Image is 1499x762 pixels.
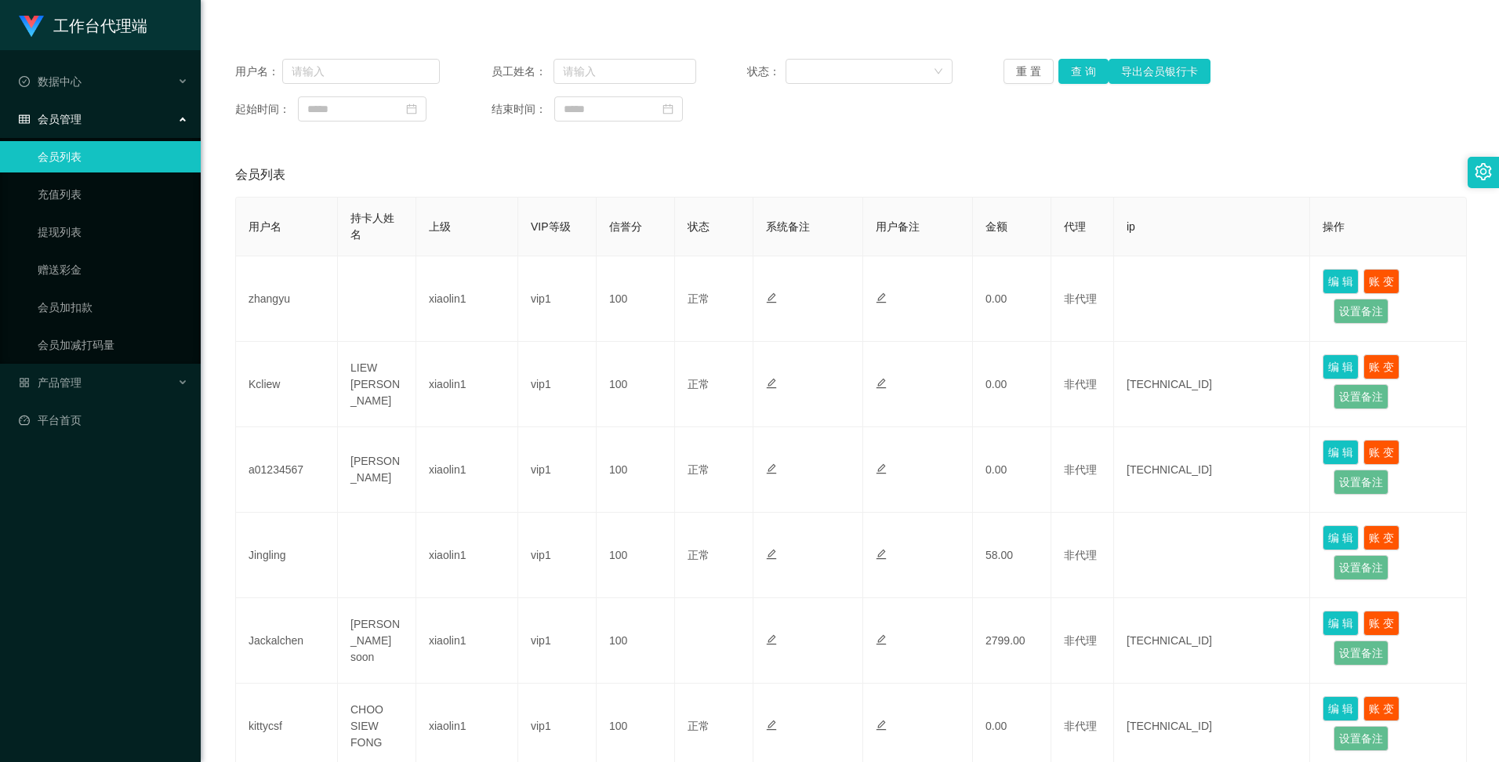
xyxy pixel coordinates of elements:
i: 图标: edit [766,634,777,645]
button: 编 辑 [1323,696,1359,721]
td: xiaolin1 [416,256,518,342]
i: 图标: edit [876,463,887,474]
td: a01234567 [236,427,338,513]
img: logo.9652507e.png [19,16,44,38]
span: 状态： [747,63,786,80]
span: 非代理 [1064,549,1097,561]
td: 2799.00 [973,598,1051,684]
td: vip1 [518,427,597,513]
button: 设置备注 [1334,384,1388,409]
span: VIP等级 [531,220,571,233]
button: 编 辑 [1323,611,1359,636]
span: 操作 [1323,220,1345,233]
input: 请输入 [282,59,441,84]
td: 0.00 [973,256,1051,342]
td: zhangyu [236,256,338,342]
td: xiaolin1 [416,513,518,598]
a: 会员加扣款 [38,292,188,323]
button: 查 询 [1058,59,1109,84]
button: 设置备注 [1334,299,1388,324]
span: 用户备注 [876,220,920,233]
button: 设置备注 [1334,470,1388,495]
a: 工作台代理端 [19,19,147,31]
i: 图标: calendar [662,103,673,114]
span: 会员列表 [235,165,285,184]
button: 设置备注 [1334,555,1388,580]
i: 图标: edit [876,378,887,389]
td: 100 [597,598,675,684]
span: 金额 [985,220,1007,233]
i: 图标: setting [1475,163,1492,180]
i: 图标: appstore-o [19,377,30,388]
button: 设置备注 [1334,726,1388,751]
span: 结束时间： [492,101,554,118]
td: Jackalchen [236,598,338,684]
span: 会员管理 [19,113,82,125]
i: 图标: edit [766,378,777,389]
i: 图标: edit [766,292,777,303]
button: 编 辑 [1323,354,1359,379]
span: 正常 [688,292,710,305]
a: 充值列表 [38,179,188,210]
button: 账 变 [1363,525,1399,550]
td: 100 [597,513,675,598]
span: 非代理 [1064,720,1097,732]
i: 图标: edit [876,549,887,560]
span: 用户名 [249,220,281,233]
span: 上级 [429,220,451,233]
span: 正常 [688,463,710,476]
a: 会员加减打码量 [38,329,188,361]
td: [TECHNICAL_ID] [1114,598,1310,684]
input: 请输入 [554,59,696,84]
span: 代理 [1064,220,1086,233]
button: 编 辑 [1323,525,1359,550]
span: 正常 [688,549,710,561]
button: 导出会员银行卡 [1109,59,1210,84]
td: xiaolin1 [416,427,518,513]
button: 账 变 [1363,611,1399,636]
span: ip [1127,220,1135,233]
td: vip1 [518,513,597,598]
a: 图标: dashboard平台首页 [19,405,188,436]
td: [PERSON_NAME] [338,427,416,513]
h1: 工作台代理端 [53,1,147,51]
span: 数据中心 [19,75,82,88]
td: [TECHNICAL_ID] [1114,342,1310,427]
td: 100 [597,427,675,513]
td: LIEW [PERSON_NAME] [338,342,416,427]
td: 58.00 [973,513,1051,598]
button: 账 变 [1363,440,1399,465]
td: Jingling [236,513,338,598]
i: 图标: calendar [406,103,417,114]
span: 员工姓名： [492,63,554,80]
td: vip1 [518,256,597,342]
span: 持卡人姓名 [350,212,394,241]
a: 赠送彩金 [38,254,188,285]
td: 100 [597,256,675,342]
button: 账 变 [1363,269,1399,294]
span: 产品管理 [19,376,82,389]
button: 编 辑 [1323,440,1359,465]
span: 用户名： [235,63,282,80]
a: 提现列表 [38,216,188,248]
span: 非代理 [1064,463,1097,476]
td: vip1 [518,342,597,427]
td: [TECHNICAL_ID] [1114,427,1310,513]
td: xiaolin1 [416,598,518,684]
span: 非代理 [1064,292,1097,305]
td: vip1 [518,598,597,684]
td: [PERSON_NAME] soon [338,598,416,684]
td: 0.00 [973,342,1051,427]
i: 图标: edit [766,549,777,560]
td: Kcliew [236,342,338,427]
span: 起始时间： [235,101,298,118]
span: 正常 [688,378,710,390]
td: 100 [597,342,675,427]
a: 会员列表 [38,141,188,172]
i: 图标: edit [876,634,887,645]
button: 重 置 [1004,59,1054,84]
i: 图标: check-circle-o [19,76,30,87]
span: 状态 [688,220,710,233]
span: 正常 [688,720,710,732]
span: 非代理 [1064,378,1097,390]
